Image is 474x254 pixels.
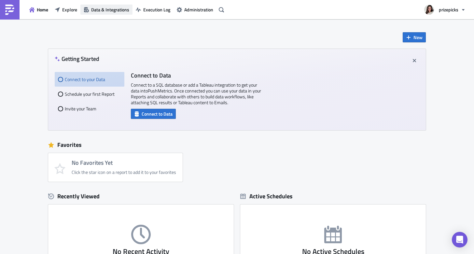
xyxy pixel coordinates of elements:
h4: Connect to Data [131,72,261,79]
button: Connect to Data [131,109,176,119]
div: Favorites [48,140,426,150]
img: PushMetrics [5,5,15,15]
div: Click the star icon on a report to add it to your favorites [72,169,176,175]
div: Recently Viewed [48,191,234,201]
button: prizepicks [420,3,469,17]
span: Data & Integrations [91,6,129,13]
button: Execution Log [132,5,174,15]
p: Connect to a SQL database or add a Tableau integration to get your data into PushMetrics . Once c... [131,82,261,106]
span: Connect to Data [142,110,173,117]
div: Schedule your first Report [58,87,121,101]
span: prizepicks [439,6,458,13]
div: Invite your Team [58,101,121,116]
span: Administration [184,6,213,13]
div: Active Schedules [240,192,293,200]
img: Avatar [424,4,435,15]
div: Connect to your Data [58,72,121,87]
button: New [403,32,426,42]
span: Explore [62,6,77,13]
button: Administration [174,5,216,15]
button: Explore [51,5,80,15]
span: Home [37,6,48,13]
button: Data & Integrations [80,5,132,15]
span: New [413,34,423,41]
button: Home [26,5,51,15]
span: Execution Log [143,6,170,13]
div: Open Intercom Messenger [452,232,467,247]
a: Connect to Data [131,110,176,117]
h4: Getting Started [55,55,99,62]
h4: No Favorites Yet [72,160,176,166]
